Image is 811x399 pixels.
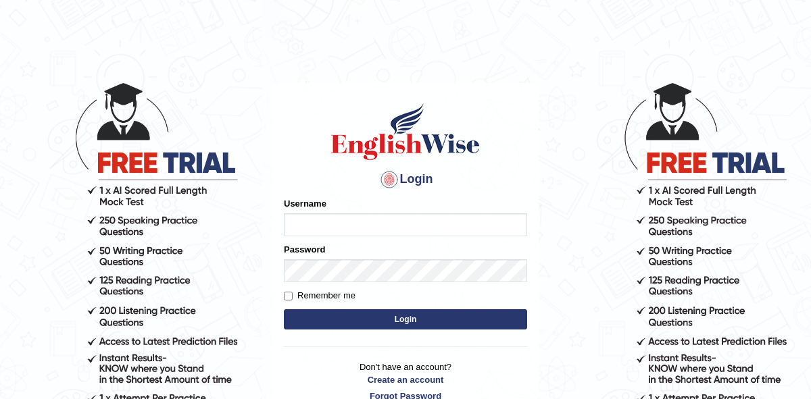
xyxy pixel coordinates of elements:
[284,373,527,386] a: Create an account
[284,243,325,256] label: Password
[284,309,527,329] button: Login
[284,197,326,210] label: Username
[284,289,355,302] label: Remember me
[328,101,483,162] img: Logo of English Wise sign in for intelligent practice with AI
[284,292,293,300] input: Remember me
[284,169,527,190] h4: Login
